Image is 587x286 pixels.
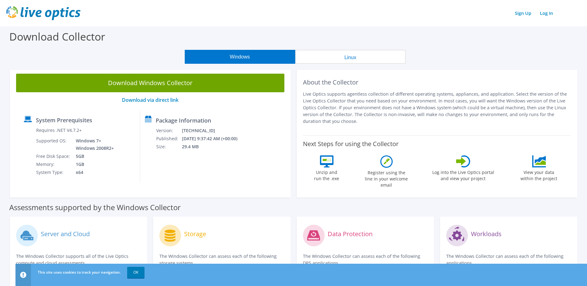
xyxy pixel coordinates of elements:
[9,204,181,210] label: Assessments supported by the Windows Collector
[184,231,206,237] label: Storage
[156,127,182,135] td: Version:
[71,160,115,168] td: 1GB
[517,167,561,182] label: View your data within the project
[156,117,211,123] label: Package Information
[16,74,284,92] a: Download Windows Collector
[71,168,115,176] td: x64
[182,127,246,135] td: [TECHNICAL_ID]
[122,97,179,103] a: Download via direct link
[36,152,71,160] td: Free Disk Space:
[446,253,571,266] p: The Windows Collector can assess each of the following applications.
[156,135,182,143] td: Published:
[471,231,502,237] label: Workloads
[71,137,115,152] td: Windows 7+ Windows 2008R2+
[432,167,494,182] label: Log into the Live Optics portal and view your project
[36,137,71,152] td: Supported OS:
[159,253,284,266] p: The Windows Collector can assess each of the following storage systems.
[36,168,71,176] td: System Type:
[6,6,80,20] img: live_optics_svg.svg
[38,270,121,275] span: This site uses cookies to track your navigation.
[328,231,373,237] label: Data Protection
[182,143,246,151] td: 29.4 MB
[71,152,115,160] td: 5GB
[9,29,105,44] label: Download Collector
[537,9,556,18] a: Log In
[36,117,92,123] label: System Prerequisites
[16,253,141,266] p: The Windows Collector supports all of the Live Optics compute and cloud assessments.
[512,9,534,18] a: Sign Up
[303,79,571,86] h2: About the Collector
[303,253,428,266] p: The Windows Collector can assess each of the following DPS applications.
[36,127,82,133] label: Requires .NET V4.7.2+
[156,143,182,151] td: Size:
[303,91,571,125] p: Live Optics supports agentless collection of different operating systems, appliances, and applica...
[303,140,399,148] label: Next Steps for using the Collector
[185,50,295,64] button: Windows
[182,135,246,143] td: [DATE] 9:37:42 AM (+00:00)
[127,267,145,278] a: OK
[363,168,410,188] label: Register using the line in your welcome email
[36,160,71,168] td: Memory:
[313,167,341,182] label: Unzip and run the .exe
[41,231,90,237] label: Server and Cloud
[295,50,406,64] button: Linux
